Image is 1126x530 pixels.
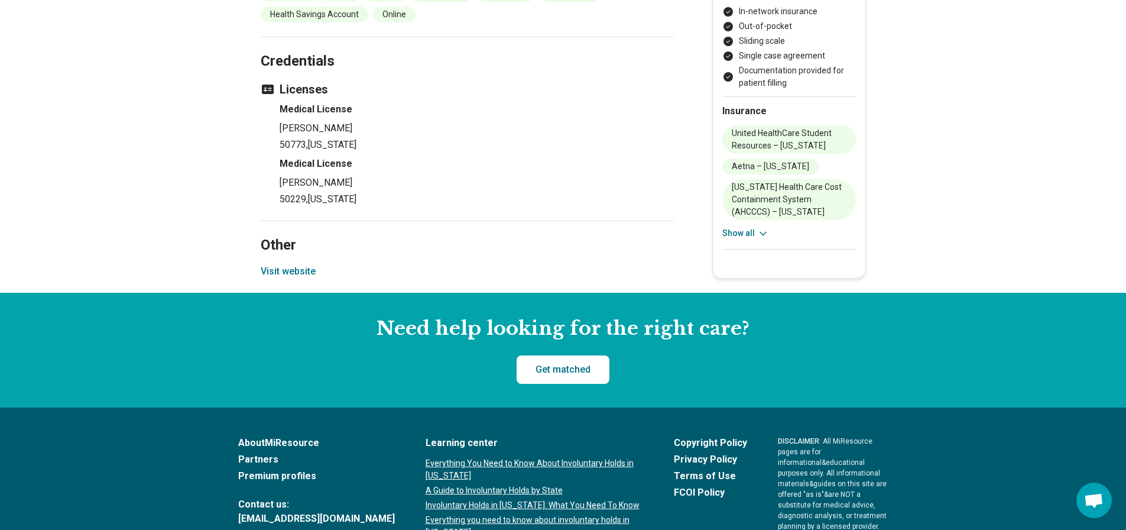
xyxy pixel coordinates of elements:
li: Online [373,7,416,22]
p: [PERSON_NAME] [280,121,674,135]
h3: Licenses [261,81,674,98]
a: AboutMiResource [238,436,395,450]
a: [EMAIL_ADDRESS][DOMAIN_NAME] [238,512,395,526]
li: Health Savings Account [261,7,368,22]
button: Show all [722,227,769,240]
li: Documentation provided for patient filling [722,64,856,89]
a: Privacy Policy [674,453,747,467]
a: Terms of Use [674,469,747,483]
h4: Medical License [280,102,674,117]
a: FCOI Policy [674,486,747,500]
a: Everything You Need to Know About Involuntary Holds in [US_STATE] [426,457,643,482]
span: Contact us: [238,497,395,512]
ul: Payment options [722,5,856,89]
button: Visit website [261,264,316,279]
h4: Medical License [280,157,674,171]
p: [PERSON_NAME] [280,176,674,190]
li: Sliding scale [722,35,856,47]
a: Copyright Policy [674,436,747,450]
p: 50229 [280,192,674,206]
li: Out-of-pocket [722,20,856,33]
a: Get matched [517,356,609,384]
li: In-network insurance [722,5,856,18]
span: DISCLAIMER [778,437,819,445]
a: Partners [238,453,395,467]
li: United HealthCare Student Resources – [US_STATE] [722,125,856,154]
a: A Guide to Involuntary Holds by State [426,484,643,497]
h2: Need help looking for the right care? [9,316,1117,341]
a: Involuntary Holds in [US_STATE]: What You Need To Know [426,499,643,512]
li: [US_STATE] Health Care Cost Containment System (AHCCCS) – [US_STATE] [722,179,856,220]
a: Premium profiles [238,469,395,483]
span: , [US_STATE] [306,193,356,205]
li: Single case agreement [722,50,856,62]
h2: Credentials [261,23,674,72]
span: , [US_STATE] [306,139,356,150]
h2: Insurance [722,104,856,118]
p: 50773 [280,138,674,152]
h2: Other [261,207,674,256]
a: Learning center [426,436,643,450]
div: Open chat [1076,483,1112,518]
li: Aetna – [US_STATE] [722,159,819,174]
